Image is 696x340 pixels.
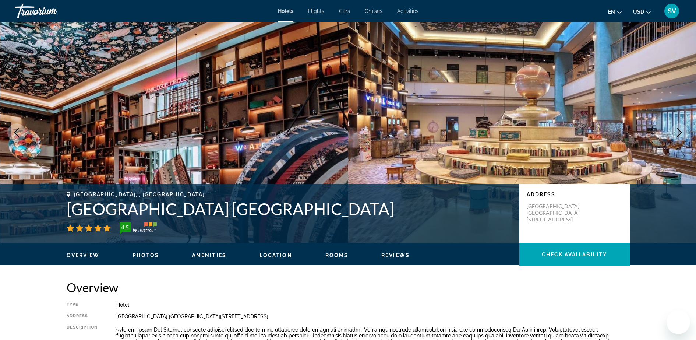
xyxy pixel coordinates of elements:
[608,6,622,17] button: Change language
[67,280,630,295] h2: Overview
[519,243,630,266] button: Check Availability
[633,6,651,17] button: Change currency
[670,123,689,142] button: Next image
[325,252,349,259] button: Rooms
[527,192,622,197] p: Address
[365,8,382,14] a: Cruises
[120,222,157,234] img: trustyou-badge-hor.svg
[116,313,630,319] div: [GEOGRAPHIC_DATA] [GEOGRAPHIC_DATA][STREET_ADDRESS]
[527,203,586,223] p: [GEOGRAPHIC_DATA] [GEOGRAPHIC_DATA][STREET_ADDRESS]
[668,7,676,15] span: SV
[278,8,293,14] a: Hotels
[397,8,418,14] a: Activities
[192,252,226,259] button: Amenities
[662,3,681,19] button: User Menu
[259,252,292,259] button: Location
[118,223,133,232] div: 4.5
[542,252,607,257] span: Check Availability
[7,123,26,142] button: Previous image
[67,199,512,218] h1: [GEOGRAPHIC_DATA] [GEOGRAPHIC_DATA]
[381,252,410,259] button: Reviews
[67,252,100,259] button: Overview
[633,9,644,15] span: USD
[608,9,615,15] span: en
[339,8,350,14] a: Cars
[133,252,159,259] button: Photos
[308,8,324,14] a: Flights
[15,1,88,21] a: Travorium
[67,313,98,319] div: Address
[667,311,690,334] iframe: Poga, lai palaistu ziņojumapmaiņas logu
[67,302,98,308] div: Type
[74,192,205,197] span: [GEOGRAPHIC_DATA], , [GEOGRAPHIC_DATA]
[116,302,630,308] div: Hotel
